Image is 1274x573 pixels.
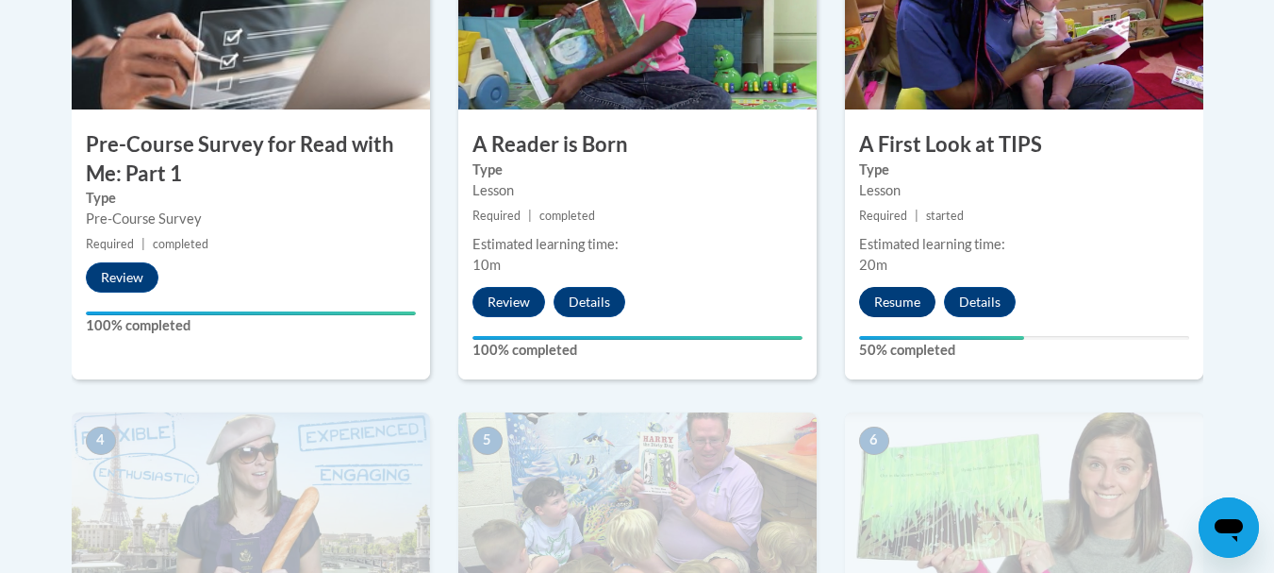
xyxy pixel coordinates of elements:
span: | [915,209,918,223]
h3: A Reader is Born [458,130,817,160]
div: Your progress [859,336,1024,340]
div: Estimated learning time: [472,234,802,255]
label: Type [859,160,1189,180]
h3: Pre-Course Survey for Read with Me: Part 1 [72,130,430,189]
label: 100% completed [86,315,416,336]
span: | [528,209,532,223]
div: Your progress [86,312,416,315]
span: 20m [859,257,887,273]
h3: A First Look at TIPS [845,130,1203,160]
span: completed [153,237,208,251]
span: completed [539,209,595,223]
div: Estimated learning time: [859,234,1189,255]
button: Details [944,287,1016,317]
div: Lesson [859,180,1189,201]
div: Lesson [472,180,802,201]
div: Pre-Course Survey [86,209,416,229]
span: 10m [472,257,501,273]
span: Required [472,209,521,223]
span: | [141,237,145,251]
button: Details [554,287,625,317]
label: 50% completed [859,340,1189,361]
iframe: Button to launch messaging window [1199,497,1259,558]
span: 6 [859,427,889,455]
span: started [926,209,964,223]
label: Type [86,188,416,209]
span: 4 [86,427,116,455]
span: Required [859,209,907,223]
button: Resume [859,287,935,317]
div: Your progress [472,336,802,340]
button: Review [86,262,158,293]
span: 5 [472,427,503,455]
label: Type [472,160,802,180]
button: Review [472,287,545,317]
label: 100% completed [472,340,802,361]
span: Required [86,237,134,251]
